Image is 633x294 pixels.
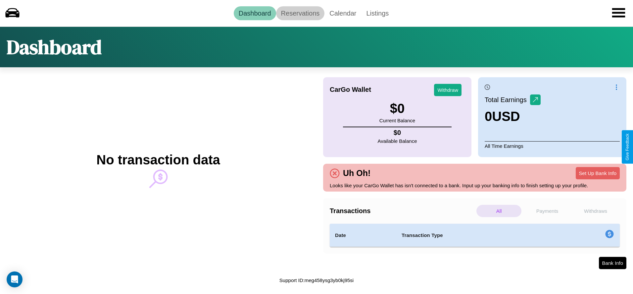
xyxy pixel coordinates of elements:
h4: $ 0 [378,129,417,137]
h4: Date [335,231,391,239]
button: Bank Info [599,257,626,269]
p: Withdraws [573,205,618,217]
h4: Uh Oh! [340,168,374,178]
table: simple table [330,224,620,247]
p: Total Earnings [485,94,530,106]
h2: No transaction data [96,152,220,167]
button: Withdraw [434,84,462,96]
div: Give Feedback [625,134,630,160]
h4: Transaction Type [402,231,551,239]
a: Reservations [276,6,325,20]
h4: Transactions [330,207,475,215]
h4: CarGo Wallet [330,86,371,93]
p: Available Balance [378,137,417,146]
a: Dashboard [234,6,276,20]
h3: 0 USD [485,109,541,124]
p: All Time Earnings [485,141,620,150]
p: All [476,205,521,217]
p: Payments [525,205,570,217]
p: Looks like your CarGo Wallet has isn't connected to a bank. Input up your banking info to finish ... [330,181,620,190]
a: Listings [361,6,394,20]
a: Calendar [324,6,361,20]
div: Open Intercom Messenger [7,271,23,287]
h3: $ 0 [379,101,415,116]
p: Current Balance [379,116,415,125]
h1: Dashboard [7,33,102,61]
p: Support ID: meg458ysg3yb0kj95si [279,276,354,285]
button: Set Up Bank Info [576,167,620,179]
